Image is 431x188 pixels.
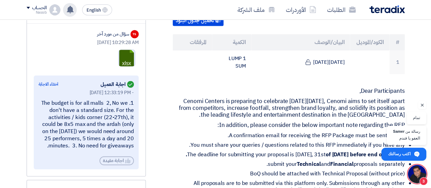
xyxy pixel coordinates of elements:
[350,34,389,50] th: الكود/الموديل
[32,5,47,11] div: الحساب
[297,160,321,168] strong: Technical
[185,150,404,159] strong: of [DATE] before end of the Day.
[419,177,428,185] span: 3
[39,100,134,149] div: 1. The budget is for all malls 2, No we don't have a standard size. For the activities / kids cor...
[130,30,139,38] div: TS
[99,156,134,165] div: اجابة مفيدة
[178,132,405,139] li: A confirmation email for receiving the RFP Package must be sent [DATE].
[34,39,139,46] div: [DATE] 10:29:28 AM
[212,50,251,74] td: 1 LUMP SUM
[280,2,322,18] a: الأوردرات
[173,15,224,26] button: تحميل جدول البنود
[232,2,280,18] a: ملف الشركة
[369,5,405,13] img: Teradix logo
[178,142,405,148] li: You must share your queries / questions related to this RFP immediately if you have any.
[173,34,212,50] th: المرفقات
[389,34,405,50] th: #
[178,161,405,168] li: submit your and proposals separately.
[173,122,405,129] p: In addition, please consider the below important note regarding the RFP:
[27,11,47,14] div: Nassib
[405,130,420,133] span: رسالة من
[82,4,112,15] button: English
[178,151,405,158] li: The deadline for submitting your proposal is [DATE], 31st
[389,50,405,74] td: 1
[393,135,420,142] span: العفو يا فندم
[393,130,404,133] span: Samer
[251,50,350,74] td: [DATE][DATE]
[87,8,101,13] span: English
[408,165,426,183] a: فتح المحادثة
[119,50,173,91] a: Smart_art_questions_1753169138262.xlsx
[212,34,251,50] th: الكمية
[330,160,353,168] strong: Financial
[49,4,60,15] img: profile_test.png
[322,2,361,18] a: الطلبات
[39,89,134,96] div: [DATE] 12:33:19 PM -
[173,88,405,95] p: Dear Participants,
[101,79,134,89] div: اجابة العميل
[173,98,405,118] p: Cenomi Centers is preparing to celebrate [DATE][DATE], Cenomi aims to set itself apart from compe...
[97,30,129,38] div: سؤال من مورد آخر
[388,148,411,160] span: اكتب رسالتك
[178,170,405,177] li: BoQ should be attached with Technical Proposal (without price)
[251,34,350,50] th: البيان/الوصف
[413,115,420,121] span: تمام
[39,81,59,88] div: اخفاء الاجابة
